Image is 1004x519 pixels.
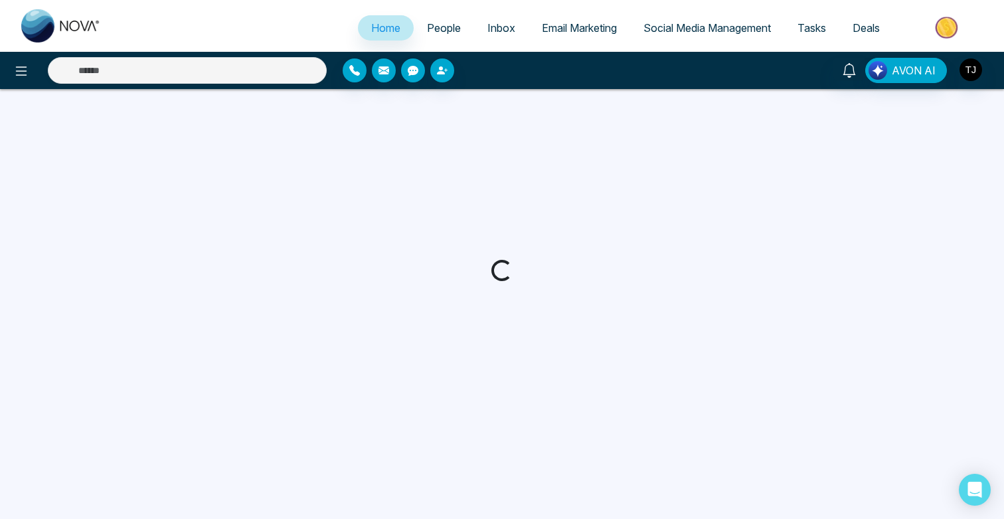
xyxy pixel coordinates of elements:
span: Tasks [797,21,826,35]
span: Inbox [487,21,515,35]
a: Inbox [474,15,529,41]
a: Social Media Management [630,15,784,41]
button: AVON AI [865,58,947,83]
span: AVON AI [892,62,936,78]
span: Social Media Management [643,21,771,35]
img: Nova CRM Logo [21,9,101,43]
img: User Avatar [960,58,982,81]
a: People [414,15,474,41]
a: Tasks [784,15,839,41]
span: People [427,21,461,35]
span: Email Marketing [542,21,617,35]
a: Email Marketing [529,15,630,41]
a: Deals [839,15,893,41]
span: Deals [853,21,880,35]
img: Lead Flow [869,61,887,80]
span: Home [371,21,400,35]
a: Home [358,15,414,41]
img: Market-place.gif [900,13,996,43]
div: Open Intercom Messenger [959,474,991,506]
